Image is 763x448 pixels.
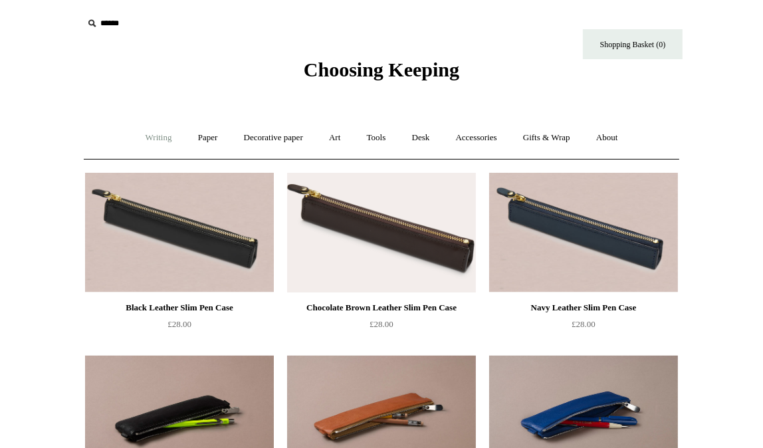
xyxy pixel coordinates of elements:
a: Gifts & Wrap [511,120,582,156]
a: Chocolate Brown Leather Slim Pen Case Chocolate Brown Leather Slim Pen Case [287,173,476,292]
a: Accessories [444,120,509,156]
a: Writing [134,120,184,156]
img: Navy Leather Slim Pen Case [489,173,678,292]
img: Chocolate Brown Leather Slim Pen Case [287,173,476,292]
div: Navy Leather Slim Pen Case [492,300,675,316]
a: Black Leather Slim Pen Case £28.00 [85,300,274,354]
span: £28.00 [167,319,191,329]
a: Navy Leather Slim Pen Case £28.00 [489,300,678,354]
a: Paper [186,120,230,156]
span: £28.00 [572,319,596,329]
div: Black Leather Slim Pen Case [88,300,271,316]
a: Navy Leather Slim Pen Case Navy Leather Slim Pen Case [489,173,678,292]
a: Desk [400,120,442,156]
a: Tools [355,120,398,156]
div: Chocolate Brown Leather Slim Pen Case [290,300,473,316]
a: Chocolate Brown Leather Slim Pen Case £28.00 [287,300,476,354]
a: Decorative paper [232,120,315,156]
span: £28.00 [370,319,393,329]
a: Shopping Basket (0) [583,29,683,59]
a: About [584,120,630,156]
span: Choosing Keeping [304,58,459,80]
a: Choosing Keeping [304,69,459,78]
img: Black Leather Slim Pen Case [85,173,274,292]
a: Black Leather Slim Pen Case Black Leather Slim Pen Case [85,173,274,292]
a: Art [317,120,352,156]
